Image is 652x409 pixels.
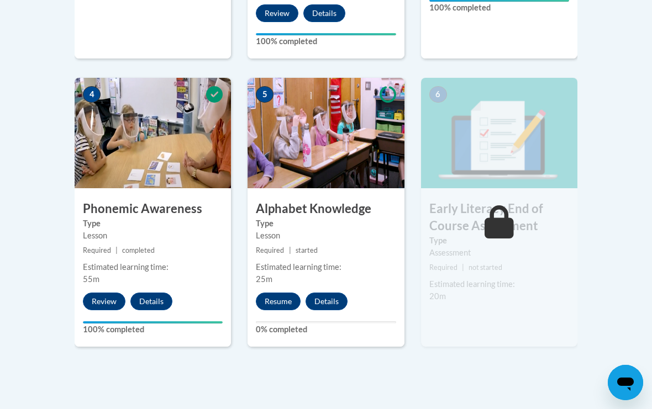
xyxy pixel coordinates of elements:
[256,230,396,242] div: Lesson
[421,78,577,188] img: Course Image
[83,217,223,230] label: Type
[256,246,284,254] span: Required
[115,246,118,254] span: |
[256,86,274,103] span: 5
[256,261,396,273] div: Estimated learning time:
[421,200,577,235] h3: Early Literacy End of Course Assessment
[469,263,502,272] span: not started
[83,246,111,254] span: Required
[296,246,318,254] span: started
[306,293,348,310] button: Details
[83,321,223,323] div: Your progress
[608,365,643,400] iframe: Button to launch messaging window
[429,263,458,272] span: Required
[256,33,396,35] div: Your progress
[256,217,396,230] label: Type
[130,293,172,310] button: Details
[75,200,231,217] h3: Phonemic Awareness
[303,4,345,22] button: Details
[83,323,223,336] label: 100% completed
[429,278,569,290] div: Estimated learning time:
[256,323,396,336] label: 0% completed
[248,200,404,217] h3: Alphabet Knowledge
[256,274,272,284] span: 25m
[256,293,301,310] button: Resume
[83,293,125,310] button: Review
[429,2,569,14] label: 100% completed
[289,246,291,254] span: |
[256,4,298,22] button: Review
[83,274,99,284] span: 55m
[83,86,101,103] span: 4
[462,263,464,272] span: |
[83,261,223,273] div: Estimated learning time:
[429,86,447,103] span: 6
[248,78,404,188] img: Course Image
[122,246,155,254] span: completed
[429,247,569,259] div: Assessment
[75,78,231,188] img: Course Image
[256,35,396,47] label: 100% completed
[83,230,223,242] div: Lesson
[429,235,569,247] label: Type
[429,291,446,301] span: 20m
